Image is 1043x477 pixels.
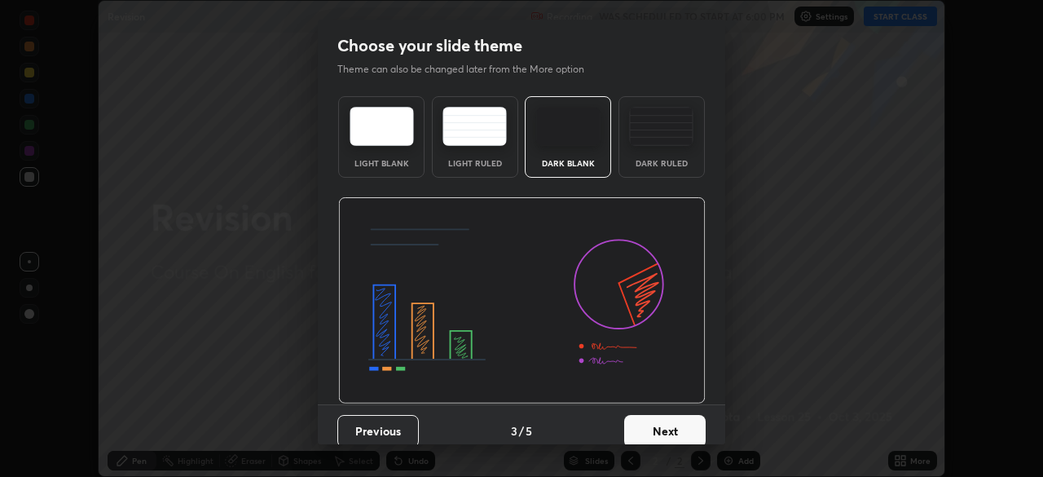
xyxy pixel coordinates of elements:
p: Theme can also be changed later from the More option [337,62,601,77]
img: darkThemeBanner.d06ce4a2.svg [338,197,706,404]
img: darkRuledTheme.de295e13.svg [629,107,693,146]
div: Dark Blank [535,159,601,167]
button: Previous [337,415,419,448]
img: lightRuledTheme.5fabf969.svg [442,107,507,146]
h4: 5 [526,422,532,439]
img: lightTheme.e5ed3b09.svg [350,107,414,146]
div: Light Ruled [442,159,508,167]
h4: / [519,422,524,439]
img: darkTheme.f0cc69e5.svg [536,107,601,146]
div: Light Blank [349,159,414,167]
button: Next [624,415,706,448]
h4: 3 [511,422,517,439]
h2: Choose your slide theme [337,35,522,56]
div: Dark Ruled [629,159,694,167]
